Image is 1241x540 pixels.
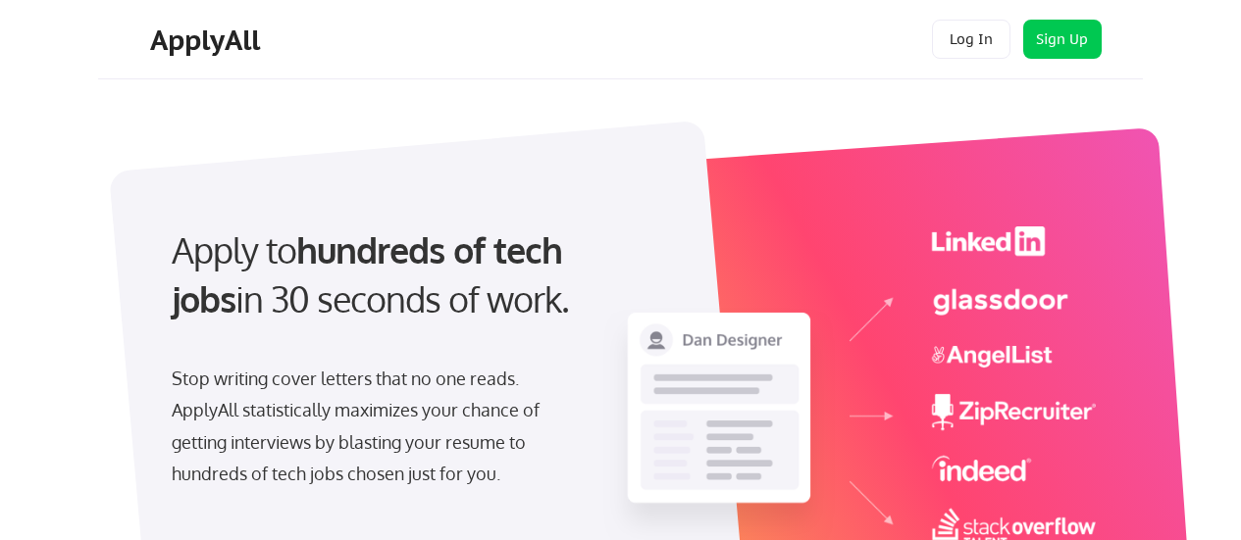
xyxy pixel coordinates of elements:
div: Apply to in 30 seconds of work. [172,225,653,324]
div: ApplyAll [150,24,266,57]
div: Stop writing cover letters that no one reads. ApplyAll statistically maximizes your chance of get... [172,363,575,490]
button: Log In [932,20,1010,59]
button: Sign Up [1023,20,1102,59]
strong: hundreds of tech jobs [172,227,571,320]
